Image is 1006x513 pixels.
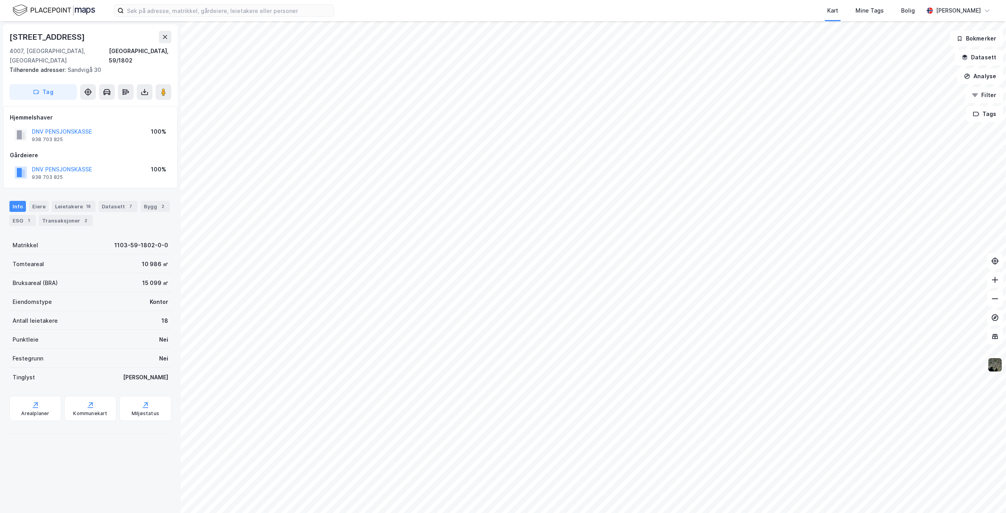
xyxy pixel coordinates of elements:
div: Punktleie [13,335,39,344]
div: Nei [159,335,168,344]
div: Miljøstatus [132,410,159,417]
div: 10 986 ㎡ [142,259,168,269]
span: Tilhørende adresser: [9,66,68,73]
div: Sandvigå 30 [9,65,165,75]
button: Filter [965,87,1003,103]
div: Bygg [141,201,170,212]
div: 938 703 825 [32,174,63,180]
div: Antall leietakere [13,316,58,325]
div: 7 [127,202,134,210]
div: [PERSON_NAME] [936,6,981,15]
div: 1 [25,217,33,224]
div: Hjemmelshaver [10,113,171,122]
img: logo.f888ab2527a4732fd821a326f86c7f29.svg [13,4,95,17]
div: 2 [82,217,90,224]
iframe: Chat Widget [967,475,1006,513]
div: ESG [9,215,36,226]
div: Gårdeiere [10,151,171,160]
div: Eiere [29,201,49,212]
div: Bolig [901,6,915,15]
div: [STREET_ADDRESS] [9,31,86,43]
div: Kart [827,6,838,15]
input: Søk på adresse, matrikkel, gårdeiere, leietakere eller personer [124,5,334,17]
img: 9k= [988,357,1002,372]
button: Tags [966,106,1003,122]
div: Nei [159,354,168,363]
div: Transaksjoner [39,215,93,226]
div: Bruksareal (BRA) [13,278,58,288]
button: Bokmerker [950,31,1003,46]
div: Eiendomstype [13,297,52,307]
div: Tomteareal [13,259,44,269]
div: Leietakere [52,201,95,212]
div: 4007, [GEOGRAPHIC_DATA], [GEOGRAPHIC_DATA] [9,46,109,65]
div: 938 703 825 [32,136,63,143]
div: Info [9,201,26,212]
div: Kommunekart [73,410,107,417]
div: 100% [151,127,166,136]
div: [PERSON_NAME] [123,373,168,382]
button: Tag [9,84,77,100]
div: Datasett [99,201,138,212]
div: 100% [151,165,166,174]
button: Analyse [957,68,1003,84]
div: 2 [159,202,167,210]
div: Matrikkel [13,241,38,250]
div: Mine Tags [855,6,884,15]
div: Kontor [150,297,168,307]
div: Arealplaner [21,410,49,417]
div: 15 099 ㎡ [142,278,168,288]
div: [GEOGRAPHIC_DATA], 59/1802 [109,46,171,65]
div: 18 [84,202,92,210]
div: Festegrunn [13,354,43,363]
button: Datasett [955,50,1003,65]
div: Kontrollprogram for chat [967,475,1006,513]
div: 1103-59-1802-0-0 [114,241,168,250]
div: 18 [162,316,168,325]
div: Tinglyst [13,373,35,382]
